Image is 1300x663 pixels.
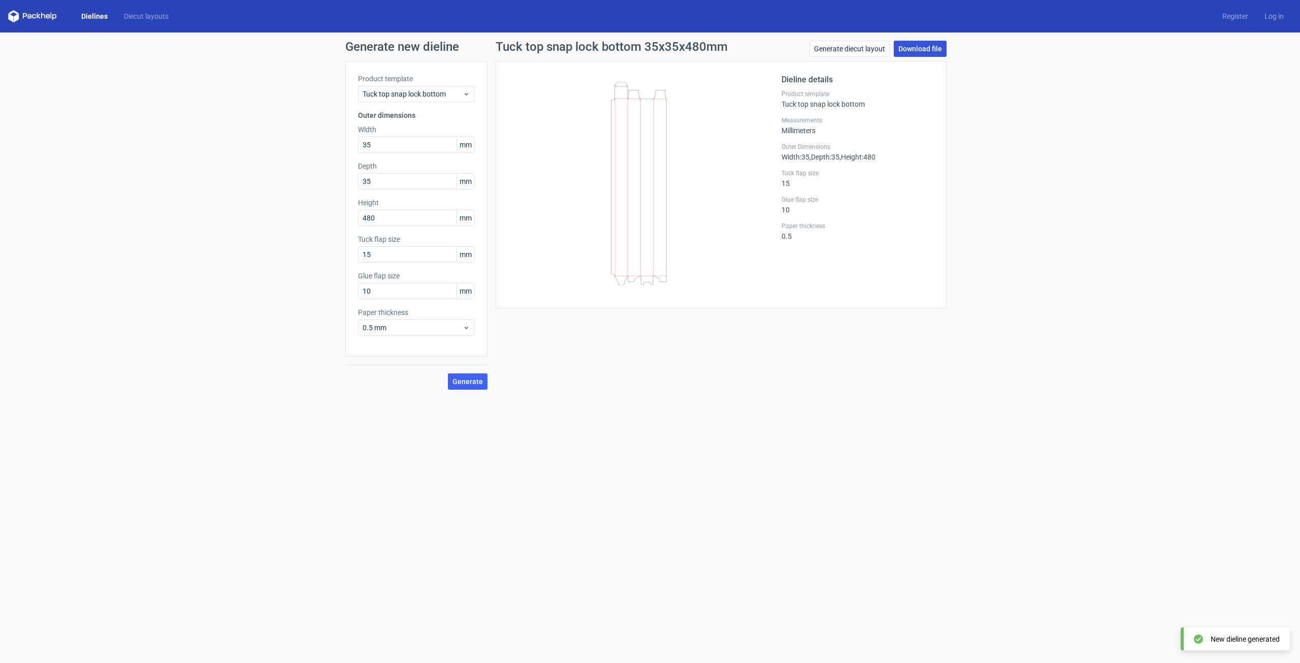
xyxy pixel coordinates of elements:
[809,153,839,161] span: , Depth : 35
[782,143,934,151] label: Outer Dimensions
[809,41,890,57] a: Generate diecut layout
[1214,11,1256,21] a: Register
[457,210,474,226] span: mm
[358,161,475,171] label: Depth
[116,11,177,21] a: Diecut layouts
[782,116,934,124] label: Measurements
[782,90,934,108] div: Tuck top snap lock bottom
[358,198,475,208] label: Height
[782,169,934,177] label: Tuck flap size
[358,110,475,120] h3: Outer dimensions
[358,124,475,135] label: Width
[358,74,475,84] label: Product template
[782,196,934,214] div: 10
[457,283,474,299] span: mm
[894,41,947,57] a: Download file
[496,41,728,53] h1: Tuck top snap lock bottom 35x35x480mm
[363,323,463,333] span: 0.5 mm
[457,174,474,189] span: mm
[457,137,474,152] span: mm
[358,271,475,281] label: Glue flap size
[782,196,934,204] label: Glue flap size
[782,169,934,187] div: 15
[839,153,875,161] span: , Height : 480
[73,11,116,21] a: Dielines
[363,89,463,99] span: Tuck top snap lock bottom
[345,41,955,53] h1: Generate new dieline
[1211,634,1280,644] div: New dieline generated
[1256,11,1292,21] a: Log in
[452,378,483,385] span: Generate
[358,234,475,244] label: Tuck flap size
[782,153,809,161] span: Width : 35
[782,74,934,86] h2: Dieline details
[782,222,934,230] label: Paper thickness
[457,247,474,262] span: mm
[782,116,934,135] div: Millimeters
[782,90,934,98] label: Product template
[448,373,487,390] button: Generate
[782,222,934,240] div: 0.5
[358,307,475,318] label: Paper thickness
